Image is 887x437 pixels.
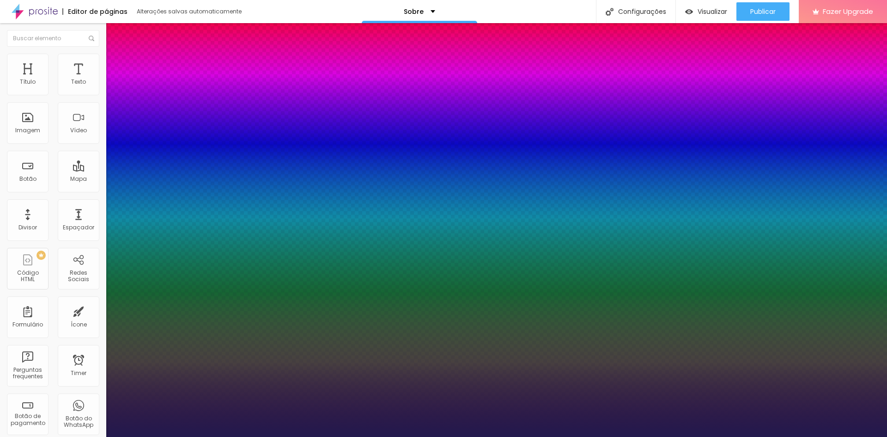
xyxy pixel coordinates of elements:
[20,79,36,85] div: Título
[60,415,97,429] div: Botão do WhatsApp
[9,270,46,283] div: Código HTML
[60,270,97,283] div: Redes Sociais
[750,8,776,15] span: Publicar
[7,30,99,47] input: Buscar elemento
[12,321,43,328] div: Formulário
[676,2,736,21] button: Visualizar
[606,8,614,16] img: Icone
[62,8,128,15] div: Editor de páginas
[63,224,94,231] div: Espaçador
[71,79,86,85] div: Texto
[823,7,873,15] span: Fazer Upgrade
[70,127,87,134] div: Vídeo
[89,36,94,41] img: Icone
[685,8,693,16] img: view-1.svg
[736,2,790,21] button: Publicar
[404,8,424,15] p: Sobre
[9,367,46,380] div: Perguntas frequentes
[19,176,36,182] div: Botão
[15,127,40,134] div: Imagem
[71,321,87,328] div: Ícone
[698,8,727,15] span: Visualizar
[137,9,243,14] div: Alterações salvas automaticamente
[70,176,87,182] div: Mapa
[9,413,46,426] div: Botão de pagamento
[71,370,86,376] div: Timer
[18,224,37,231] div: Divisor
